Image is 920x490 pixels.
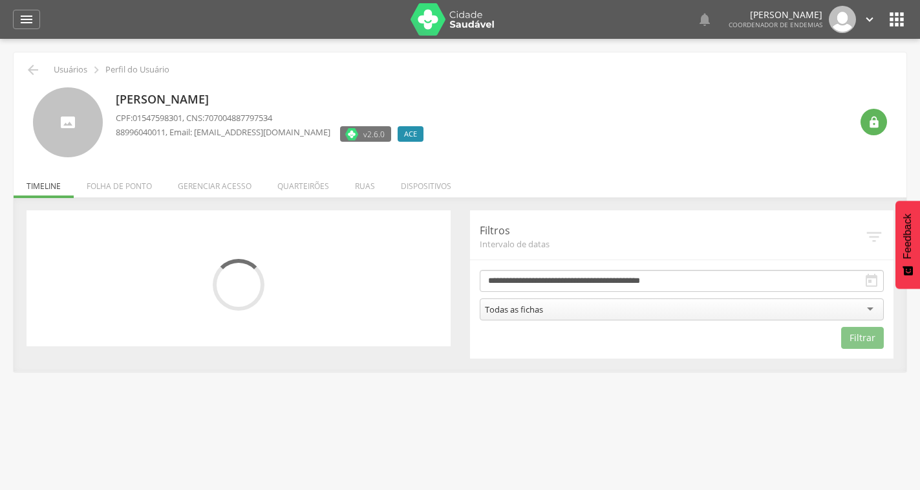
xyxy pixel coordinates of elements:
[480,238,865,250] span: Intervalo de datas
[133,112,182,124] span: 01547598301
[862,6,877,33] a: 
[902,214,914,259] span: Feedback
[105,65,169,75] p: Perfil do Usuário
[74,168,165,198] li: Folha de ponto
[54,65,87,75] p: Usuários
[340,126,391,142] label: Versão do aplicativo
[165,168,264,198] li: Gerenciar acesso
[116,126,166,138] span: 88996040011
[116,91,430,108] p: [PERSON_NAME]
[363,128,385,140] span: v2.6.0
[342,168,388,198] li: Ruas
[864,273,879,289] i: 
[485,304,543,315] div: Todas as fichas
[886,9,907,30] i: 
[480,223,865,238] p: Filtros
[13,10,40,29] a: 
[729,20,822,29] span: Coordenador de Endemias
[116,126,330,139] p: , Email: [EMAIL_ADDRESS][DOMAIN_NAME]
[697,6,712,33] a: 
[25,62,41,78] i: Voltar
[862,12,877,27] i: 
[895,201,920,289] button: Feedback - Mostrar pesquisa
[388,168,464,198] li: Dispositivos
[868,116,881,129] i: 
[404,129,417,139] span: ACE
[841,327,884,349] button: Filtrar
[89,63,103,77] i: 
[861,109,887,135] div: Resetar senha
[729,10,822,19] p: [PERSON_NAME]
[697,12,712,27] i: 
[264,168,342,198] li: Quarteirões
[864,227,884,247] i: 
[204,112,272,124] span: 707004887797534
[116,112,430,124] p: CPF: , CNS:
[19,12,34,27] i: 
